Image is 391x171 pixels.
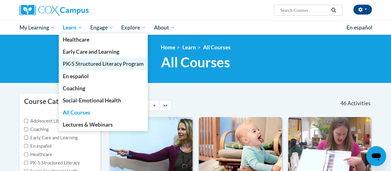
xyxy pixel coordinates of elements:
[153,102,155,108] span: »
[63,85,85,92] span: Coaching
[59,58,148,70] a: PK-5 Structured Literacy Program
[366,146,386,166] iframe: Button to launch messaging window, conversation in progress
[161,44,175,51] a: Home
[161,54,230,70] span: All Courses
[24,97,76,106] h3: Course Category
[63,97,121,104] span: Social-Emotional Health
[182,44,196,51] a: Learn
[149,100,159,111] a: Next
[346,24,372,31] span: En español
[279,7,329,14] input: Search Courses
[329,7,338,14] button: Search
[19,5,131,16] a: Cox Campus
[24,151,52,158] label: Healthcare
[59,46,148,58] a: Early Care and Learning
[24,152,28,156] input: Checkbox for Options
[59,106,148,119] a: All Courses
[203,44,231,51] a: All Courses
[24,136,28,140] input: Checkbox for Options
[24,126,49,133] label: Coaching
[121,24,146,31] span: Explore
[59,34,148,46] a: Healthcare
[63,109,90,116] span: All Courses
[63,121,113,128] span: Lectures & Webinars
[24,144,28,148] input: Checkbox for Options
[159,100,172,111] a: End
[59,82,148,94] a: Coaching
[342,21,376,34] a: En español
[353,5,372,15] button: Account Settings
[15,20,376,35] div: Main menu
[86,20,117,35] a: Engage
[15,20,59,35] a: My Learning
[24,119,28,123] input: Checkbox for Options
[117,20,150,35] a: Explore
[24,161,28,165] input: Checkbox for Options
[59,70,148,82] a: En español
[24,118,70,124] label: Adolescent Literacy
[150,20,179,35] a: About
[63,48,119,55] span: Early Care and Learning
[63,36,89,43] span: Healthcare
[24,160,80,166] label: PK-5 Structured Literacy
[63,73,89,79] span: En español
[63,24,82,31] span: Learn
[347,100,371,107] span: Activities
[59,119,148,131] a: Lectures & Webinars
[19,24,55,31] span: My Learning
[163,102,168,108] span: »»
[63,61,144,67] span: PK-5 Structured Literacy Program
[154,24,175,31] span: About
[24,143,52,150] label: En español
[24,134,78,141] label: Early Care and Learning
[24,127,28,131] input: Checkbox for Options
[59,20,86,35] a: Learn
[59,94,148,106] a: Social-Emotional Health
[90,24,113,31] span: Engage
[19,5,89,16] img: Cox Campus
[340,100,346,107] span: 46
